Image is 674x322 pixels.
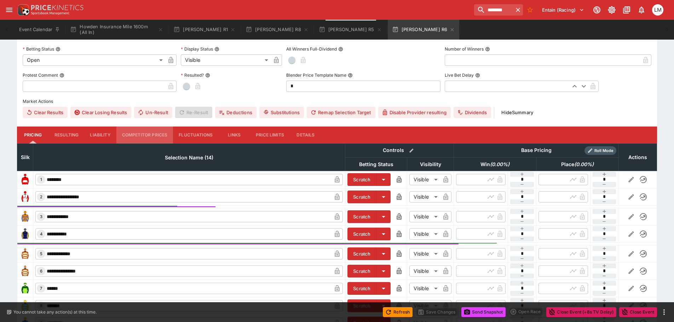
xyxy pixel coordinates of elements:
span: 2 [39,194,44,199]
button: Links [218,127,250,144]
button: Number of Winners [485,47,490,52]
span: Re-Result [175,107,212,118]
button: Competitor Prices [116,127,173,144]
button: Scratch [347,299,376,312]
button: Select Tenant [538,4,588,16]
button: Scratch [347,265,376,277]
button: Blender Price Template Name [348,73,353,78]
button: Bulk edit [407,146,416,155]
span: 7 [39,286,44,291]
button: [PERSON_NAME] R6 [388,20,460,40]
span: 6 [39,269,44,274]
button: Notifications [635,4,648,16]
button: Price Limits [250,127,290,144]
div: Show/hide Price Roll mode configuration. [584,146,616,155]
button: Scratch [347,191,376,203]
button: Substitutions [259,107,304,118]
p: Live Bet Delay [445,72,474,78]
button: All Winners Full-Dividend [338,47,343,52]
img: runner 4 [19,228,31,240]
button: Send Snapshot [461,307,506,317]
span: Roll Mode [592,148,616,154]
button: Protest Comment [59,73,64,78]
img: runner 6 [19,265,31,277]
img: Sportsbook Management [31,12,69,15]
button: [PERSON_NAME] R8 [241,20,313,40]
button: Close Event [619,307,657,317]
span: Visibility [412,160,449,169]
th: Silk [17,144,33,171]
button: Dividends [454,107,491,118]
button: Scratch [347,210,376,223]
button: Event Calendar [15,20,64,40]
div: Visible [409,265,440,277]
button: Resulted? [205,73,210,78]
button: Scratch [347,247,376,260]
button: HideSummary [497,107,537,118]
button: Live Bet Delay [475,73,480,78]
img: PriceKinetics Logo [16,3,30,17]
p: All Winners Full-Dividend [286,46,337,52]
button: [PERSON_NAME] R5 [315,20,386,40]
div: Visible [181,54,271,66]
button: [PERSON_NAME] R1 [169,20,240,40]
span: 1 [39,177,44,182]
p: Display Status [181,46,213,52]
p: Protest Comment [23,72,58,78]
img: runner 3 [19,211,31,222]
em: ( 0.00 %) [490,160,509,169]
div: split button [508,307,543,317]
th: Actions [618,144,657,171]
div: Luigi Mollo [652,4,663,16]
button: Fluctuations [173,127,218,144]
p: Number of Winners [445,46,484,52]
button: Toggle light/dark mode [605,4,618,16]
button: Refresh [383,307,413,317]
button: Disable Provider resulting [378,107,451,118]
span: 4 [39,232,44,236]
button: Resulting [49,127,84,144]
button: Deductions [215,107,257,118]
button: Liability [84,127,116,144]
button: Un-Result [134,107,172,118]
img: runner 2 [19,191,31,203]
button: Connected to PK [591,4,603,16]
label: Market Actions [23,96,651,107]
div: Visible [409,300,440,311]
p: Betting Status [23,46,54,52]
input: search [474,4,513,16]
span: Win(0.00%) [473,160,517,169]
span: Selection Name (14) [157,153,221,162]
button: Scratch [347,173,376,186]
button: Display Status [214,47,219,52]
span: Betting Status [351,160,401,169]
img: runner 1 [19,174,31,185]
th: Controls [345,144,454,157]
button: Clear Losing Results [70,107,131,118]
em: ( 0.00 %) [574,160,594,169]
button: Luigi Mollo [650,2,666,18]
button: open drawer [3,4,16,16]
button: Betting Status [56,47,61,52]
p: Resulted? [181,72,204,78]
p: You cannot take any action(s) at this time. [13,309,97,315]
button: Clear Results [23,107,68,118]
p: Blender Price Template Name [286,72,346,78]
button: more [660,308,668,316]
span: Place(0.00%) [553,160,601,169]
div: Base Pricing [518,146,554,155]
button: Documentation [620,4,633,16]
span: 5 [39,251,44,256]
div: Open [23,54,165,66]
div: Visible [409,211,440,222]
img: runner 8 [19,300,31,311]
button: Close Event (+8s TV Delay) [546,307,616,317]
span: 3 [39,214,44,219]
button: Scratch [347,282,376,295]
div: Visible [409,248,440,259]
img: PriceKinetics [31,5,83,10]
button: No Bookmarks [524,4,536,16]
button: Remap Selection Target [307,107,375,118]
div: Visible [409,174,440,185]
